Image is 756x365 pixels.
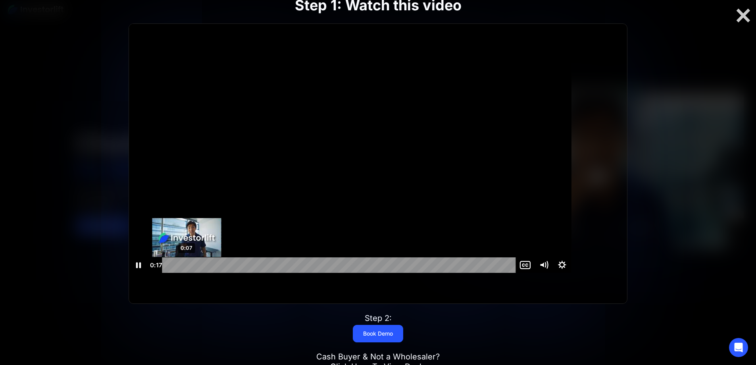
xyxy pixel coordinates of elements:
button: Show captions menu [516,257,535,273]
a: Book Demo [353,325,403,342]
button: Mute [535,257,553,273]
button: Pause [129,257,147,273]
button: Show settings menu [553,257,571,273]
div: Playbar [169,257,512,273]
div: Step 2: [365,313,392,323]
div: Open Intercom Messenger [729,338,748,357]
